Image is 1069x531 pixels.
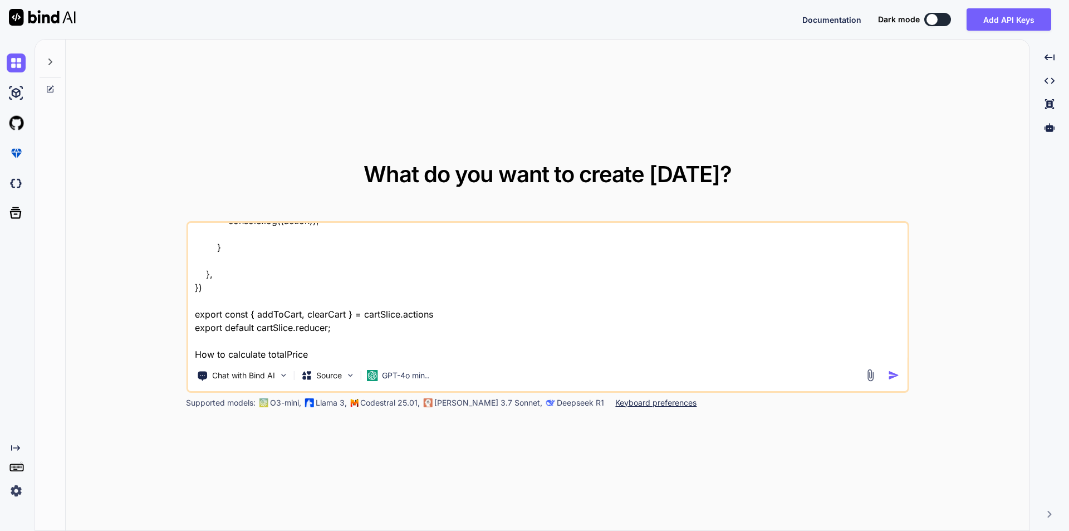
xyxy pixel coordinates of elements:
span: Dark mode [878,14,920,25]
img: githubLight [7,114,26,133]
p: Source [316,370,342,381]
img: Mistral-AI [350,399,358,407]
img: darkCloudIdeIcon [7,174,26,193]
p: Keyboard preferences [615,397,697,408]
img: settings [7,481,26,500]
p: Codestral 25.01, [360,397,420,408]
img: Pick Models [345,371,355,380]
p: Supported models: [186,397,256,408]
img: claude [546,398,555,407]
p: Llama 3, [316,397,347,408]
span: What do you want to create [DATE]? [364,160,732,188]
p: Deepseek R1 [557,397,604,408]
button: Add API Keys [967,8,1051,31]
img: Bind AI [9,9,76,26]
img: GPT-4o mini [366,370,377,381]
img: Pick Tools [278,371,288,380]
img: attachment [864,369,877,382]
img: icon [888,369,900,381]
p: O3-mini, [270,397,301,408]
button: Documentation [802,14,861,26]
img: claude [423,398,432,407]
img: GPT-4 [259,398,268,407]
img: Llama2 [305,398,313,407]
img: ai-studio [7,84,26,103]
p: GPT-4o min.. [382,370,429,381]
textarea: import { createSlice } from "@reduxjs/toolkit"; const initialState = { cartItems: [], cartTotalQt... [188,223,908,361]
img: chat [7,53,26,72]
img: premium [7,144,26,163]
p: Chat with Bind AI [212,370,275,381]
span: Documentation [802,15,861,25]
p: [PERSON_NAME] 3.7 Sonnet, [434,397,542,408]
